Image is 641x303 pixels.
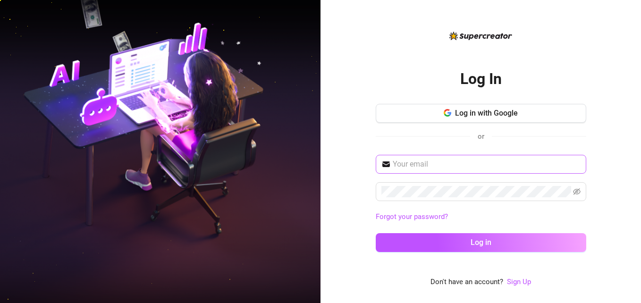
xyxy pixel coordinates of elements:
span: eye-invisible [573,188,581,195]
h2: Log In [460,69,502,89]
img: logo-BBDzfeDw.svg [449,32,512,40]
a: Forgot your password? [376,212,448,221]
span: Log in with Google [455,109,518,118]
span: Don't have an account? [430,277,503,288]
a: Sign Up [507,278,531,286]
span: or [478,132,484,141]
span: Log in [471,238,491,247]
a: Sign Up [507,277,531,288]
a: Forgot your password? [376,211,586,223]
input: Your email [393,159,581,170]
button: Log in [376,233,586,252]
button: Log in with Google [376,104,586,123]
